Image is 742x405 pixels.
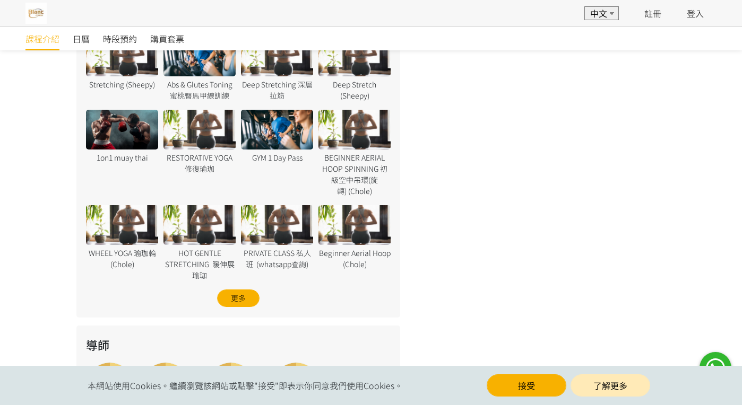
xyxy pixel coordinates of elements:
a: 課程介紹 [25,27,59,50]
img: THgjIW9v0vP8FkcVPggNTCb1B0l2x6CQsFzpAQmc.jpg [25,3,47,24]
a: 了解更多 [571,374,650,397]
div: Abs & Glutes Toning 蜜桃臀馬甲線訓練 [163,79,236,101]
div: 1on1 muay thai [86,152,158,163]
h2: 導師 [86,336,391,354]
div: PRIVATE CLASS 私人班 (whatsapp查詢) [241,248,313,270]
span: 日曆 [73,32,90,45]
div: WHEEL YOGA 瑜珈輪 (Chole) [86,248,158,270]
span: 購買套票 [150,32,184,45]
div: Beginner Aerial Hoop (Chole) [318,248,391,270]
button: 接受 [487,374,566,397]
div: HOT GENTLE STRETCHING 暖伸展瑜珈 [163,248,236,281]
div: GYM 1 Day Pass [241,152,313,163]
a: 登入 [687,7,704,20]
div: BEGINNER AERIAL HOOP SPINNING 初級空中吊環(旋轉) (Chole) [318,152,391,197]
div: Deep Stretching 深層拉筋 [241,79,313,101]
a: 日曆 [73,27,90,50]
a: 時段預約 [103,27,137,50]
a: 註冊 [644,7,661,20]
div: Stretching (Sheepy) [86,79,158,90]
span: 課程介紹 [25,32,59,45]
span: 本網站使用Cookies。繼續瀏覽該網站或點擊"接受"即表示你同意我們使用Cookies。 [88,379,403,392]
span: 時段預約 [103,32,137,45]
a: 購買套票 [150,27,184,50]
div: Deep Stretch (Sheepy) [318,79,391,101]
div: 更多 [217,289,260,307]
div: RESTORATIVE YOGA 修復瑜珈 [163,152,236,174]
